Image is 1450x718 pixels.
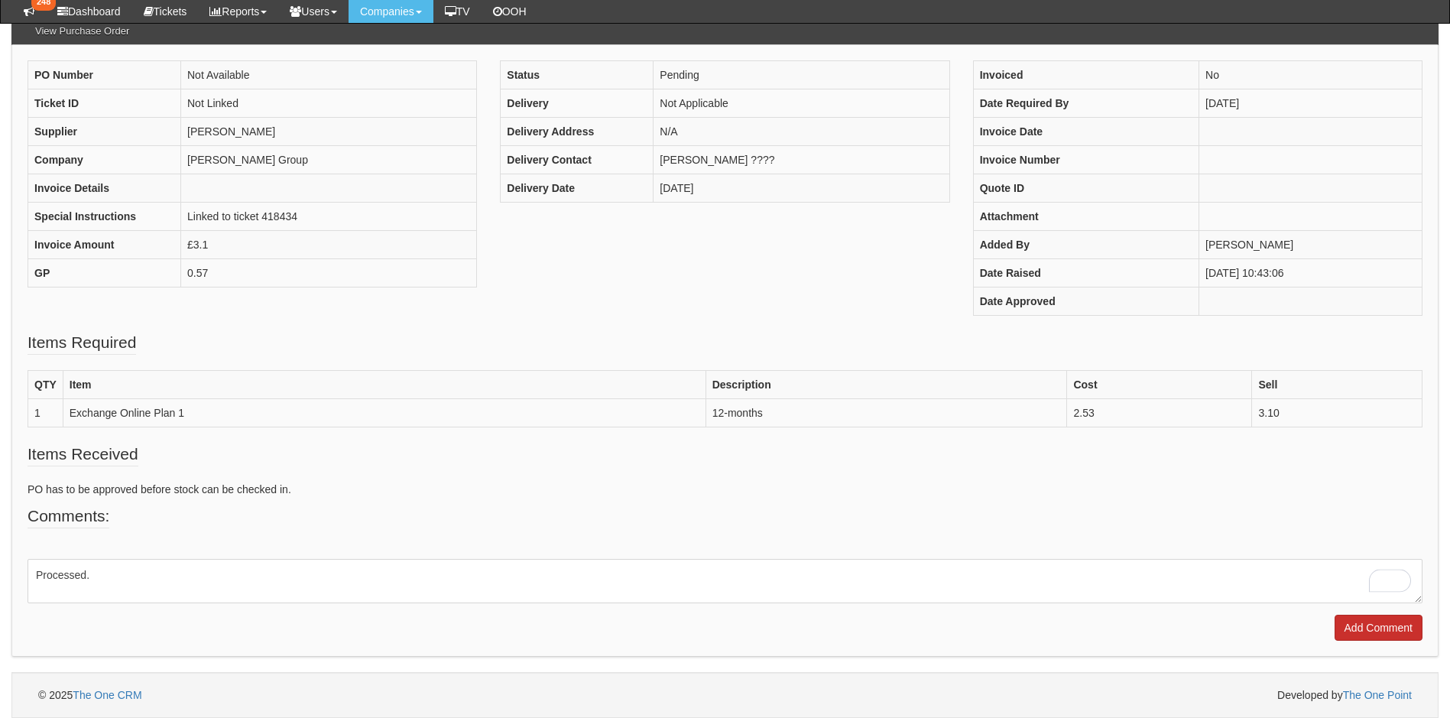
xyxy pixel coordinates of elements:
[28,371,63,399] th: QTY
[28,443,138,466] legend: Items Received
[28,174,181,203] th: Invoice Details
[973,146,1199,174] th: Invoice Number
[654,174,949,203] td: [DATE]
[1199,61,1422,89] td: No
[181,61,477,89] td: Not Available
[28,203,181,231] th: Special Instructions
[654,89,949,118] td: Not Applicable
[973,61,1199,89] th: Invoiced
[973,203,1199,231] th: Attachment
[28,505,109,528] legend: Comments:
[28,118,181,146] th: Supplier
[973,288,1199,316] th: Date Approved
[181,146,477,174] td: [PERSON_NAME] Group
[501,61,654,89] th: Status
[28,146,181,174] th: Company
[1335,615,1422,641] input: Add Comment
[654,146,949,174] td: [PERSON_NAME] ????
[973,118,1199,146] th: Invoice Date
[28,18,137,44] h3: View Purchase Order
[973,231,1199,259] th: Added By
[973,259,1199,288] th: Date Raised
[28,482,1422,497] p: PO has to be approved before stock can be checked in.
[28,331,136,355] legend: Items Required
[706,371,1067,399] th: Description
[181,259,477,288] td: 0.57
[973,174,1199,203] th: Quote ID
[181,89,477,118] td: Not Linked
[73,689,141,701] a: The One CRM
[1067,371,1252,399] th: Cost
[181,231,477,259] td: £3.1
[501,174,654,203] th: Delivery Date
[63,399,706,427] td: Exchange Online Plan 1
[501,118,654,146] th: Delivery Address
[501,89,654,118] th: Delivery
[181,203,477,231] td: Linked to ticket 418434
[28,559,1422,603] textarea: To enrich screen reader interactions, please activate Accessibility in Grammarly extension settings
[38,689,142,701] span: © 2025
[28,399,63,427] td: 1
[1343,689,1412,701] a: The One Point
[1252,371,1422,399] th: Sell
[706,399,1067,427] td: 12-months
[973,89,1199,118] th: Date Required By
[28,89,181,118] th: Ticket ID
[1199,259,1422,288] td: [DATE] 10:43:06
[1199,231,1422,259] td: [PERSON_NAME]
[28,259,181,288] th: GP
[1067,399,1252,427] td: 2.53
[181,118,477,146] td: [PERSON_NAME]
[654,118,949,146] td: N/A
[1252,399,1422,427] td: 3.10
[63,371,706,399] th: Item
[1277,687,1412,703] span: Developed by
[28,61,181,89] th: PO Number
[28,231,181,259] th: Invoice Amount
[501,146,654,174] th: Delivery Contact
[654,61,949,89] td: Pending
[1199,89,1422,118] td: [DATE]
